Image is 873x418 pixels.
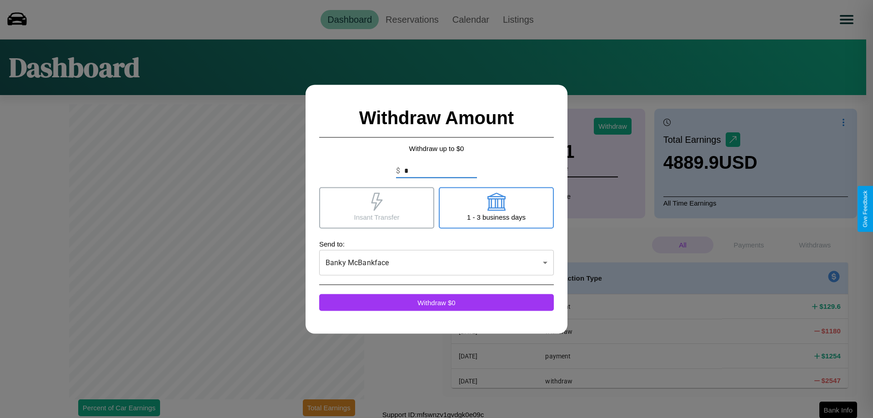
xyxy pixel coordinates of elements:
[319,250,554,275] div: Banky McBankface
[354,211,399,223] p: Insant Transfer
[319,142,554,154] p: Withdraw up to $ 0
[319,237,554,250] p: Send to:
[467,211,526,223] p: 1 - 3 business days
[319,294,554,311] button: Withdraw $0
[396,165,400,176] p: $
[319,98,554,137] h2: Withdraw Amount
[862,191,868,227] div: Give Feedback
